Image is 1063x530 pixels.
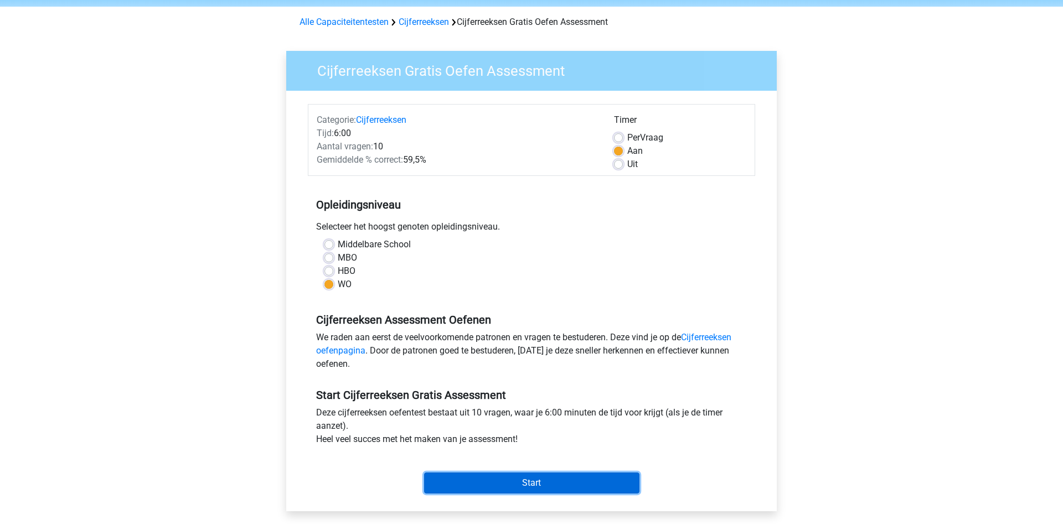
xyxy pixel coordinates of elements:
[627,132,640,143] span: Per
[627,131,663,144] label: Vraag
[308,140,606,153] div: 10
[295,15,768,29] div: Cijferreeksen Gratis Oefen Assessment
[338,238,411,251] label: Middelbare School
[316,388,747,402] h5: Start Cijferreeksen Gratis Assessment
[317,154,403,165] span: Gemiddelde % correct:
[356,115,406,125] a: Cijferreeksen
[308,220,755,238] div: Selecteer het hoogst genoten opleidingsniveau.
[316,194,747,216] h5: Opleidingsniveau
[317,115,356,125] span: Categorie:
[304,58,768,80] h3: Cijferreeksen Gratis Oefen Assessment
[317,128,334,138] span: Tijd:
[338,278,352,291] label: WO
[424,472,639,493] input: Start
[338,251,357,264] label: MBO
[308,331,755,375] div: We raden aan eerst de veelvoorkomende patronen en vragen te bestuderen. Deze vind je op de . Door...
[317,141,373,152] span: Aantal vragen:
[308,127,606,140] div: 6:00
[308,153,606,167] div: 59,5%
[399,17,449,27] a: Cijferreeksen
[316,313,747,326] h5: Cijferreeksen Assessment Oefenen
[300,17,389,27] a: Alle Capaciteitentesten
[338,264,355,278] label: HBO
[308,406,755,450] div: Deze cijferreeksen oefentest bestaat uit 10 vragen, waar je 6:00 minuten de tijd voor krijgt (als...
[614,113,746,131] div: Timer
[627,144,643,158] label: Aan
[627,158,638,171] label: Uit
